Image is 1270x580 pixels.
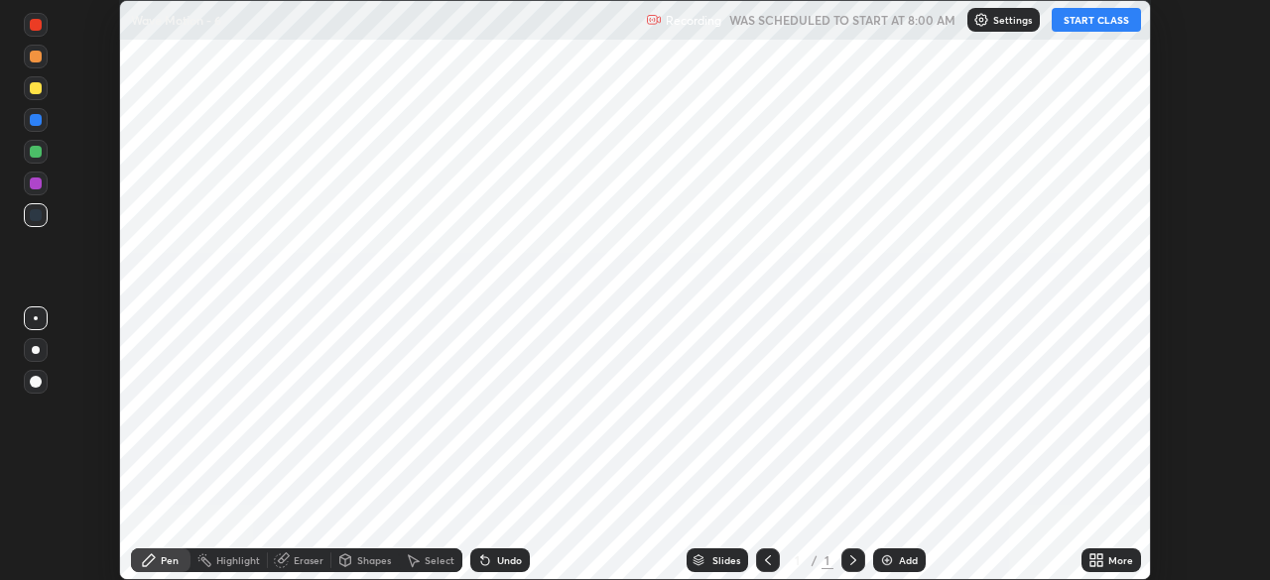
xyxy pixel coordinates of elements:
img: recording.375f2c34.svg [646,12,662,28]
p: Recording [666,13,721,28]
p: Wave Motion - 6 [131,12,221,28]
div: Add [899,555,918,565]
p: Settings [993,15,1032,25]
img: class-settings-icons [973,12,989,28]
img: add-slide-button [879,552,895,568]
div: 1 [788,554,808,566]
div: Undo [497,555,522,565]
div: Shapes [357,555,391,565]
div: Highlight [216,555,260,565]
button: START CLASS [1052,8,1141,32]
div: 1 [822,551,833,569]
div: Eraser [294,555,323,565]
div: Slides [712,555,740,565]
div: Select [425,555,454,565]
div: Pen [161,555,179,565]
div: / [812,554,818,566]
h5: WAS SCHEDULED TO START AT 8:00 AM [729,11,955,29]
div: More [1108,555,1133,565]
